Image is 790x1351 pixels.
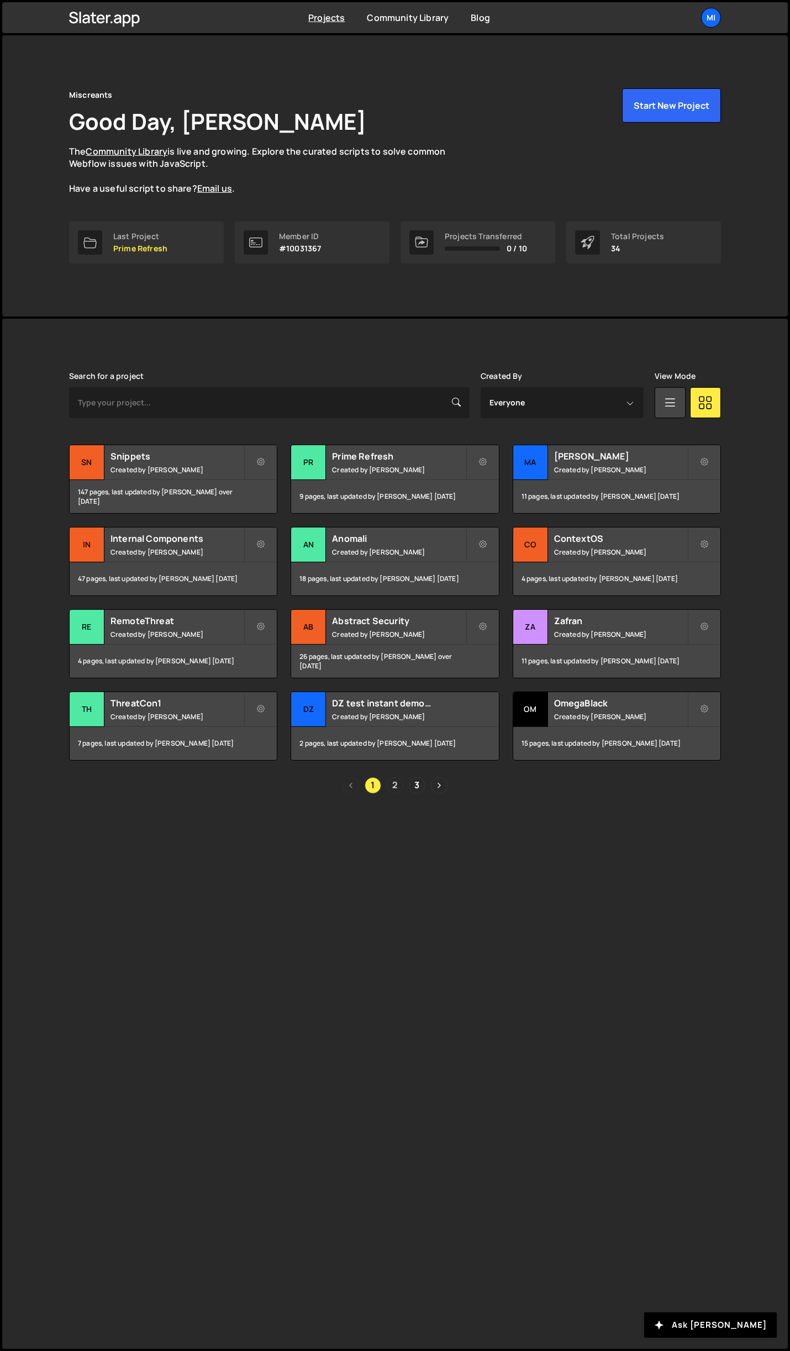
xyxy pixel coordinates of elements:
small: Created by [PERSON_NAME] [554,712,687,721]
div: Total Projects [611,232,664,241]
a: Community Library [367,12,449,24]
button: Ask [PERSON_NAME] [644,1312,777,1338]
small: Created by [PERSON_NAME] [554,630,687,639]
a: Page 3 [409,777,425,794]
input: Type your project... [69,387,470,418]
div: DZ [291,692,326,727]
small: Created by [PERSON_NAME] [110,712,244,721]
div: Projects Transferred [445,232,527,241]
div: Ma [513,445,548,480]
p: Prime Refresh [113,244,167,253]
p: 34 [611,244,664,253]
h1: Good Day, [PERSON_NAME] [69,106,366,136]
a: An Anomali Created by [PERSON_NAME] 18 pages, last updated by [PERSON_NAME] [DATE] [291,527,499,596]
div: 4 pages, last updated by [PERSON_NAME] [DATE] [513,562,720,595]
div: Za [513,610,548,645]
h2: [PERSON_NAME] [554,450,687,462]
div: Pr [291,445,326,480]
div: In [70,527,104,562]
small: Created by [PERSON_NAME] [332,547,465,557]
div: 11 pages, last updated by [PERSON_NAME] [DATE] [513,645,720,678]
a: Co ContextOS Created by [PERSON_NAME] 4 pages, last updated by [PERSON_NAME] [DATE] [513,527,721,596]
div: Sn [70,445,104,480]
small: Created by [PERSON_NAME] [110,547,244,557]
a: Za Zafran Created by [PERSON_NAME] 11 pages, last updated by [PERSON_NAME] [DATE] [513,609,721,678]
small: Created by [PERSON_NAME] [332,630,465,639]
h2: Zafran [554,615,687,627]
a: Om OmegaBlack Created by [PERSON_NAME] 15 pages, last updated by [PERSON_NAME] [DATE] [513,692,721,761]
div: 7 pages, last updated by [PERSON_NAME] [DATE] [70,727,277,760]
div: 26 pages, last updated by [PERSON_NAME] over [DATE] [291,645,498,678]
button: Start New Project [622,88,721,123]
a: DZ DZ test instant demo (delete later) Created by [PERSON_NAME] 2 pages, last updated by [PERSON_... [291,692,499,761]
h2: ContextOS [554,532,687,545]
a: Ab Abstract Security Created by [PERSON_NAME] 26 pages, last updated by [PERSON_NAME] over [DATE] [291,609,499,678]
small: Created by [PERSON_NAME] [554,547,687,557]
div: Th [70,692,104,727]
a: Pr Prime Refresh Created by [PERSON_NAME] 9 pages, last updated by [PERSON_NAME] [DATE] [291,445,499,514]
h2: Snippets [110,450,244,462]
div: 4 pages, last updated by [PERSON_NAME] [DATE] [70,645,277,678]
small: Created by [PERSON_NAME] [110,465,244,474]
a: Sn Snippets Created by [PERSON_NAME] 147 pages, last updated by [PERSON_NAME] over [DATE] [69,445,277,514]
a: Last Project Prime Refresh [69,221,224,263]
div: Last Project [113,232,167,241]
div: 47 pages, last updated by [PERSON_NAME] [DATE] [70,562,277,595]
div: 18 pages, last updated by [PERSON_NAME] [DATE] [291,562,498,595]
div: 9 pages, last updated by [PERSON_NAME] [DATE] [291,480,498,513]
h2: Abstract Security [332,615,465,627]
div: Pagination [69,777,721,794]
div: 2 pages, last updated by [PERSON_NAME] [DATE] [291,727,498,760]
h2: Anomali [332,532,465,545]
h2: Internal Components [110,532,244,545]
div: Member ID [279,232,321,241]
a: Email us [197,182,232,194]
small: Created by [PERSON_NAME] [332,712,465,721]
a: Th ThreatCon1 Created by [PERSON_NAME] 7 pages, last updated by [PERSON_NAME] [DATE] [69,692,277,761]
a: Community Library [86,145,167,157]
div: 15 pages, last updated by [PERSON_NAME] [DATE] [513,727,720,760]
small: Created by [PERSON_NAME] [332,465,465,474]
label: View Mode [655,372,696,381]
a: Next page [431,777,447,794]
a: Projects [308,12,345,24]
h2: ThreatCon1 [110,697,244,709]
h2: Prime Refresh [332,450,465,462]
div: 147 pages, last updated by [PERSON_NAME] over [DATE] [70,480,277,513]
a: Blog [471,12,490,24]
a: Page 2 [387,777,403,794]
a: In Internal Components Created by [PERSON_NAME] 47 pages, last updated by [PERSON_NAME] [DATE] [69,527,277,596]
p: The is live and growing. Explore the curated scripts to solve common Webflow issues with JavaScri... [69,145,467,195]
span: 0 / 10 [507,244,527,253]
div: Re [70,610,104,645]
a: Ma [PERSON_NAME] Created by [PERSON_NAME] 11 pages, last updated by [PERSON_NAME] [DATE] [513,445,721,514]
label: Search for a project [69,372,144,381]
a: Re RemoteThreat Created by [PERSON_NAME] 4 pages, last updated by [PERSON_NAME] [DATE] [69,609,277,678]
h2: RemoteThreat [110,615,244,627]
div: An [291,527,326,562]
h2: DZ test instant demo (delete later) [332,697,465,709]
a: Mi [701,8,721,28]
div: Miscreants [69,88,113,102]
div: Ab [291,610,326,645]
p: #10031367 [279,244,321,253]
small: Created by [PERSON_NAME] [554,465,687,474]
div: Co [513,527,548,562]
label: Created By [481,372,523,381]
div: Om [513,692,548,727]
h2: OmegaBlack [554,697,687,709]
small: Created by [PERSON_NAME] [110,630,244,639]
div: 11 pages, last updated by [PERSON_NAME] [DATE] [513,480,720,513]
